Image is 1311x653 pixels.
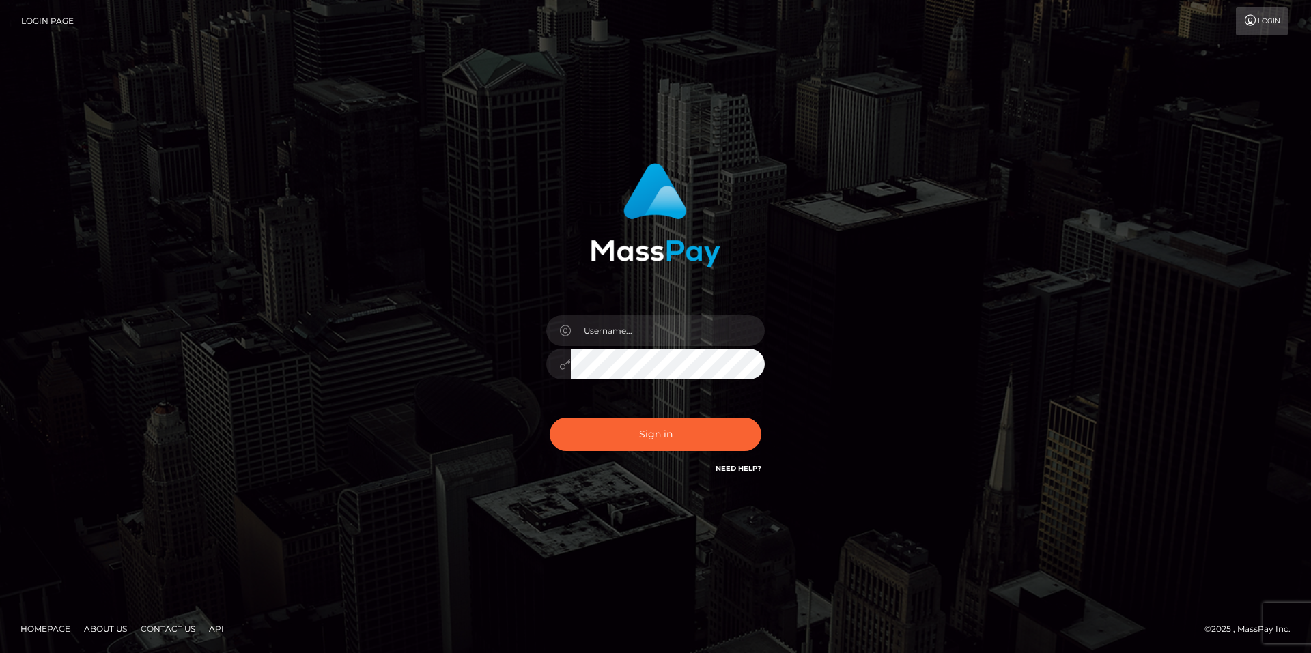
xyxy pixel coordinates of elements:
[1204,622,1301,637] div: © 2025 , MassPay Inc.
[1236,7,1288,35] a: Login
[550,418,761,451] button: Sign in
[21,7,74,35] a: Login Page
[716,464,761,473] a: Need Help?
[203,618,229,639] a: API
[15,618,76,639] a: Homepage
[571,315,765,346] input: Username...
[79,618,132,639] a: About Us
[135,618,201,639] a: Contact Us
[591,163,720,267] img: MassPay Login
